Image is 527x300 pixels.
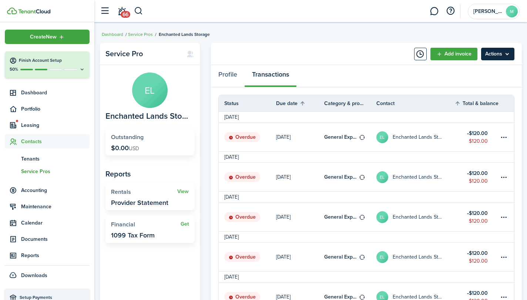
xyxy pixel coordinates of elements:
table-amount-title: $120.00 [467,169,488,177]
a: Service Pros [128,31,153,38]
a: Notifications [115,2,129,21]
td: [DATE] [219,153,244,161]
button: Open menu [481,48,514,60]
span: Reports [21,252,90,259]
table-profile-info-text: Enchanted Lands Storage [393,174,444,180]
a: Service Pros [5,165,90,178]
avatar-text: EL [376,171,388,183]
p: $0.00 [111,144,139,152]
td: [DATE] [219,273,244,281]
a: Dashboard [102,31,123,38]
status: Overdue [224,212,260,222]
table-amount-title: $120.00 [467,209,488,217]
p: 50% [9,66,19,73]
table-amount-description: $120.00 [469,257,488,265]
button: Timeline [414,48,427,60]
span: Dashboard [21,89,90,97]
p: [DATE] [276,133,291,141]
widget-stats-title: Financial [111,221,181,228]
table-amount-title: $120.00 [467,249,488,257]
a: General Expense [324,163,376,191]
span: Leasing [21,121,90,129]
span: USD [129,145,139,152]
table-amount-description: $120.00 [469,217,488,225]
table-amount-title: $120.00 [467,129,488,137]
span: Calendar [21,219,90,227]
a: Get [181,221,189,227]
span: Tenants [21,155,90,163]
p: [DATE] [276,213,291,221]
widget-stats-description: 1099 Tax Form [111,232,155,239]
a: ELEnchanted Lands Storage [376,163,455,191]
a: Overdue [219,123,276,151]
th: Category & property [324,100,376,107]
th: Status [219,100,276,107]
widget-stats-description: Provider Statement [111,199,168,206]
a: $120.00$120.00 [454,203,499,231]
span: Portfolio [21,105,90,113]
status: Overdue [224,132,260,142]
avatar-text: EL [376,211,388,223]
button: Open sidebar [98,4,112,18]
th: Sort [454,99,499,108]
a: $120.00$120.00 [454,123,499,151]
a: Add invoice [430,48,477,60]
panel-main-title: Service Pro [105,50,179,58]
a: ELEnchanted Lands Storage [376,243,455,271]
span: Enchanted Lands Storage [159,31,210,38]
button: Open resource center [444,5,457,17]
span: Documents [21,235,90,243]
a: Profile [211,65,245,87]
span: Enchanted Lands Storage [105,112,191,121]
panel-main-subtitle: Reports [105,168,194,179]
button: Open menu [5,30,90,44]
span: 66 [121,11,130,18]
span: Accounting [21,186,90,194]
th: Contact [376,100,455,107]
a: Dashboard [5,85,90,100]
button: Search [134,5,143,17]
a: [DATE] [276,163,324,191]
a: ELEnchanted Lands Storage [376,203,455,231]
span: Downloads [21,272,47,279]
table-profile-info-text: Enchanted Lands Storage [393,254,444,260]
h4: Finish Account Setup [19,57,85,64]
span: Outstanding [111,133,144,141]
img: TenantCloud [7,7,17,14]
img: TenantCloud [18,9,50,14]
menu-btn: Actions [481,48,514,60]
p: [DATE] [276,253,291,261]
table-info-title: General Expense [324,213,358,221]
a: Messaging [427,2,441,21]
a: [DATE] [276,203,324,231]
span: Contacts [21,138,90,145]
a: General Expense [324,243,376,271]
button: Finish Account Setup50% [5,51,90,78]
a: Overdue [219,203,276,231]
status: Overdue [224,172,260,182]
table-amount-description: $120.00 [469,137,488,145]
a: Reports [5,248,90,263]
span: Maintenance [21,203,90,210]
a: View [177,189,189,195]
avatar-text: EL [132,73,168,108]
span: Michael [473,9,503,14]
td: [DATE] [219,233,244,241]
a: $120.00$120.00 [454,163,499,191]
status: Overdue [224,252,260,262]
a: $120.00$120.00 [454,243,499,271]
table-profile-info-text: Enchanted Lands Storage [393,294,444,300]
th: Sort [276,99,324,108]
table-amount-title: $120.00 [467,289,488,297]
table-amount-description: $120.00 [469,177,488,185]
avatar-text: M [506,6,518,17]
widget-stats-title: Rentals [111,189,177,195]
td: [DATE] [219,113,244,121]
table-info-title: General Expense [324,133,358,141]
a: ELEnchanted Lands Storage [376,123,455,151]
p: [DATE] [276,173,291,181]
table-profile-info-text: Enchanted Lands Storage [393,134,444,140]
a: [DATE] [276,123,324,151]
table-info-title: General Expense [324,253,358,261]
a: [DATE] [276,243,324,271]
